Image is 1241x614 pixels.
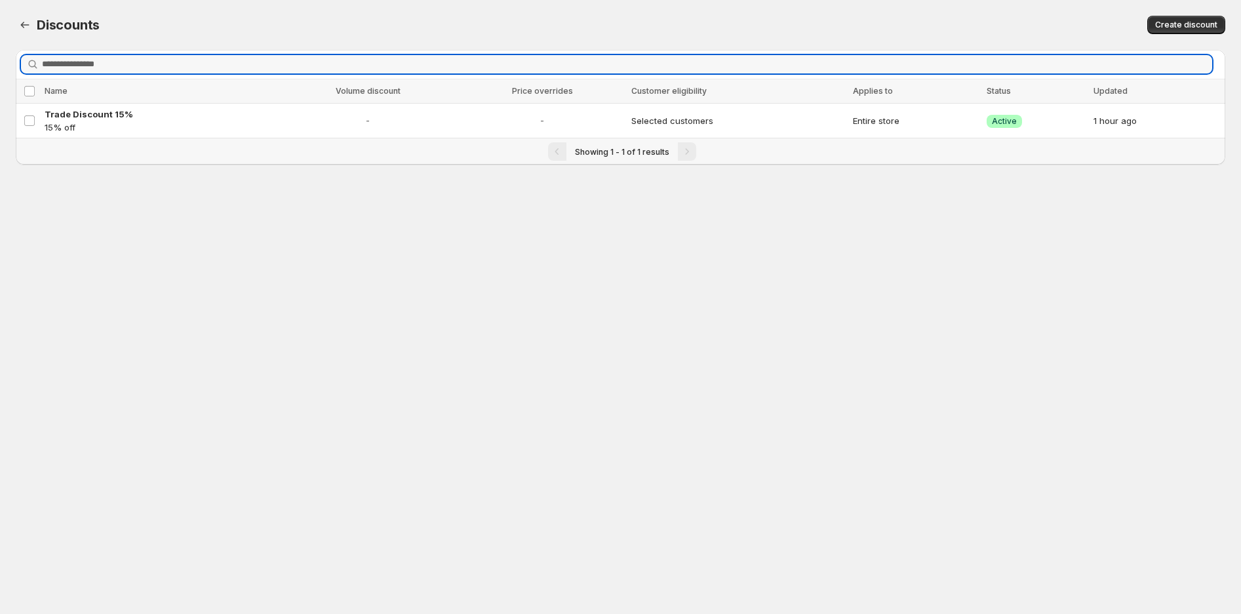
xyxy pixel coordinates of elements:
span: Applies to [853,86,893,96]
a: Trade Discount 15% [45,108,274,121]
button: Back to dashboard [16,16,34,34]
p: 15% off [45,121,274,134]
span: Name [45,86,68,96]
span: Showing 1 - 1 of 1 results [575,147,669,157]
nav: Pagination [16,138,1225,165]
span: Price overrides [512,86,573,96]
span: Updated [1093,86,1128,96]
span: - [462,114,623,127]
span: Create discount [1155,20,1217,30]
span: - [282,114,454,127]
span: Trade Discount 15% [45,109,133,119]
td: Entire store [849,104,983,138]
span: Status [987,86,1011,96]
span: Customer eligibility [631,86,707,96]
td: Selected customers [627,104,849,138]
td: 1 hour ago [1090,104,1225,138]
button: Create discount [1147,16,1225,34]
span: Volume discount [336,86,401,96]
span: Active [992,116,1017,127]
span: Discounts [37,17,100,33]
